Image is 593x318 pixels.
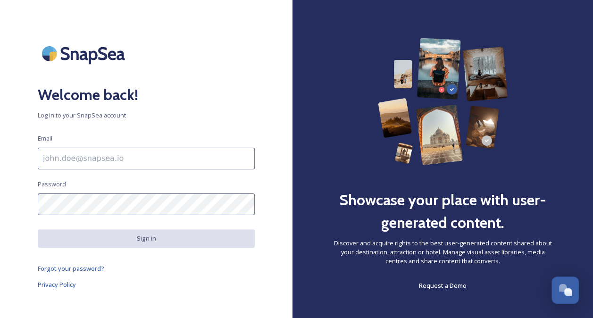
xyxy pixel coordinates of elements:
h2: Welcome back! [38,84,255,106]
span: Password [38,180,66,189]
button: Open Chat [551,276,579,304]
span: Forgot your password? [38,264,104,273]
span: Discover and acquire rights to the best user-generated content shared about your destination, att... [330,239,555,266]
a: Request a Demo [419,280,467,291]
h2: Showcase your place with user-generated content. [330,189,555,234]
input: john.doe@snapsea.io [38,148,255,169]
img: SnapSea Logo [38,38,132,69]
span: Email [38,134,52,143]
img: 63b42ca75bacad526042e722_Group%20154-p-800.png [378,38,508,165]
span: Privacy Policy [38,280,76,289]
span: Request a Demo [419,281,467,290]
a: Forgot your password? [38,263,255,274]
span: Log in to your SnapSea account [38,111,255,120]
button: Sign in [38,229,255,248]
a: Privacy Policy [38,279,255,290]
